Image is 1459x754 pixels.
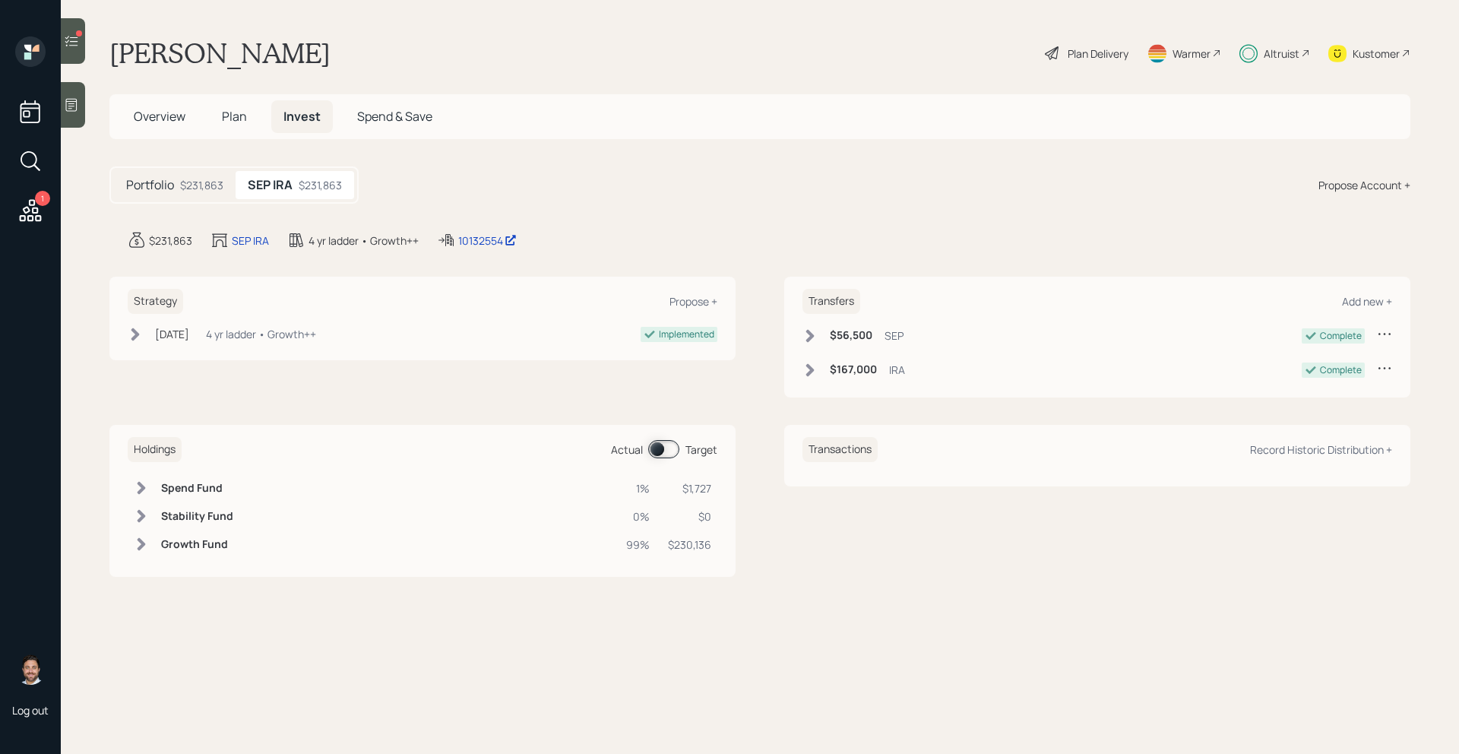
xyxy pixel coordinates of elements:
[128,289,183,314] h6: Strategy
[155,326,189,342] div: [DATE]
[109,36,331,70] h1: [PERSON_NAME]
[659,328,714,341] div: Implemented
[668,537,711,553] div: $230,136
[35,191,50,206] div: 1
[134,108,185,125] span: Overview
[1320,363,1362,377] div: Complete
[626,537,650,553] div: 99%
[149,233,192,249] div: $231,863
[128,437,182,462] h6: Holdings
[885,328,904,344] div: SEP
[180,177,223,193] div: $231,863
[889,362,905,378] div: IRA
[669,294,717,309] div: Propose +
[248,178,293,192] h5: SEP IRA
[1250,442,1392,457] div: Record Historic Distribution +
[685,442,717,458] div: Target
[309,233,419,249] div: 4 yr ladder • Growth++
[830,329,872,342] h6: $56,500
[1342,294,1392,309] div: Add new +
[1318,177,1410,193] div: Propose Account +
[299,177,342,193] div: $231,863
[126,178,174,192] h5: Portfolio
[283,108,321,125] span: Invest
[626,480,650,496] div: 1%
[1264,46,1299,62] div: Altruist
[611,442,643,458] div: Actual
[161,482,233,495] h6: Spend Fund
[222,108,247,125] span: Plan
[802,289,860,314] h6: Transfers
[1320,329,1362,343] div: Complete
[1068,46,1128,62] div: Plan Delivery
[12,703,49,718] div: Log out
[206,326,316,342] div: 4 yr ladder • Growth++
[1353,46,1400,62] div: Kustomer
[830,363,877,376] h6: $167,000
[668,480,711,496] div: $1,727
[161,510,233,523] h6: Stability Fund
[161,538,233,551] h6: Growth Fund
[668,508,711,524] div: $0
[15,654,46,685] img: michael-russo-headshot.png
[626,508,650,524] div: 0%
[1173,46,1211,62] div: Warmer
[232,233,269,249] div: SEP IRA
[357,108,432,125] span: Spend & Save
[802,437,878,462] h6: Transactions
[458,233,517,249] div: 10132554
